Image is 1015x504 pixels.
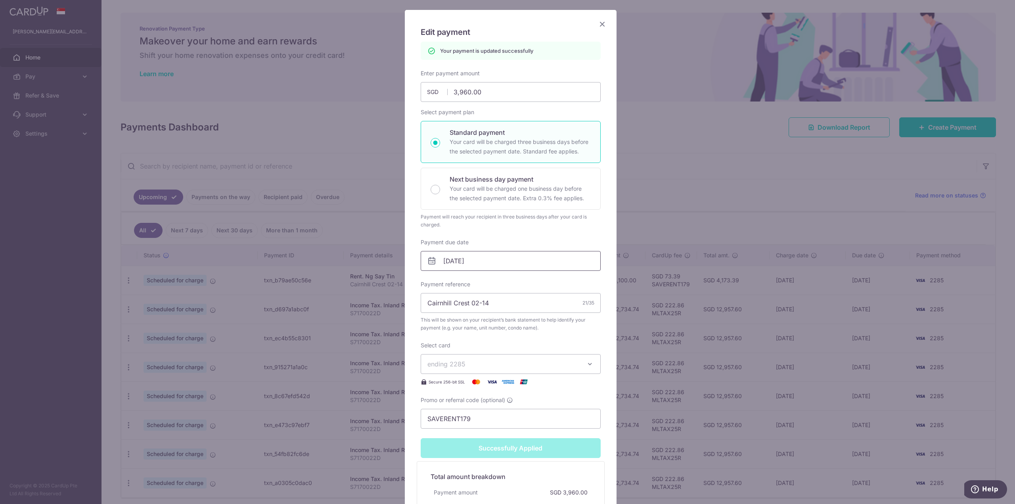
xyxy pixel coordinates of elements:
[421,69,480,77] label: Enter payment amount
[582,299,594,307] div: 21/35
[421,238,469,246] label: Payment due date
[421,108,474,116] label: Select payment plan
[500,377,516,387] img: American Express
[468,377,484,387] img: Mastercard
[421,82,601,102] input: 0.00
[421,26,601,38] h5: Edit payment
[421,251,601,271] input: DD / MM / YYYY
[598,19,607,29] button: Close
[450,128,591,137] p: Standard payment
[421,280,470,288] label: Payment reference
[427,360,465,368] span: ending 2285
[450,184,591,203] p: Your card will be charged one business day before the selected payment date. Extra 0.3% fee applies.
[484,377,500,387] img: Visa
[421,341,450,349] label: Select card
[547,485,591,500] div: SGD 3,960.00
[421,396,505,404] span: Promo or referral code (optional)
[421,213,601,229] div: Payment will reach your recipient in three business days after your card is charged.
[516,377,532,387] img: UnionPay
[421,316,601,332] span: This will be shown on your recipient’s bank statement to help identify your payment (e.g. your na...
[427,88,448,96] span: SGD
[450,174,591,184] p: Next business day payment
[440,47,533,55] p: Your payment is updated successfully
[431,472,591,481] h5: Total amount breakdown
[450,137,591,156] p: Your card will be charged three business days before the selected payment date. Standard fee appl...
[421,354,601,374] button: ending 2285
[429,379,465,385] span: Secure 256-bit SSL
[431,485,481,500] div: Payment amount
[964,480,1007,500] iframe: Opens a widget where you can find more information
